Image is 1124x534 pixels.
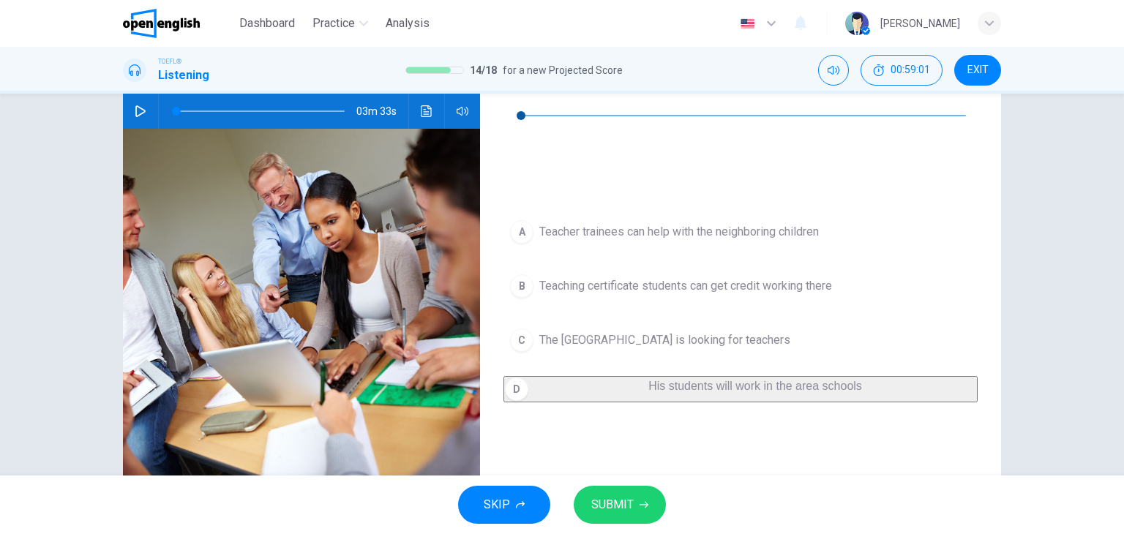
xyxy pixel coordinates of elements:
[539,331,790,349] span: The [GEOGRAPHIC_DATA] is looking for teachers
[458,486,550,524] button: SKIP
[891,64,930,76] span: 00:59:01
[861,55,943,86] button: 00:59:01
[967,64,989,76] span: EXIT
[861,55,943,86] div: Hide
[503,126,978,138] span: 00m 10s
[510,328,533,352] div: C
[356,94,408,129] span: 03m 33s
[158,56,181,67] span: TOEFL®
[158,67,209,84] h1: Listening
[484,494,510,515] span: SKIP
[239,15,295,32] span: Dashboard
[312,15,355,32] span: Practice
[503,322,978,358] button: CThe [GEOGRAPHIC_DATA] is looking for teachers
[505,377,528,401] div: D
[539,277,832,295] span: Teaching certificate students can get credit working there
[845,12,869,35] img: Profile picture
[307,10,374,37] button: Practice
[470,61,497,79] span: 14 / 18
[503,268,978,304] button: BTeaching certificate students can get credit working there
[818,55,849,86] div: Mute
[503,61,623,79] span: for a new Projected Score
[415,94,438,129] button: Click to see the audio transcription
[503,138,527,161] button: Click to see the audio transcription
[539,223,819,241] span: Teacher trainees can help with the neighboring children
[386,15,430,32] span: Analysis
[648,380,862,392] span: His students will work in the area schools
[233,10,301,37] button: Dashboard
[510,220,533,244] div: A
[510,274,533,298] div: B
[574,486,666,524] button: SUBMIT
[123,129,480,485] img: Philosophy Class Discussion
[503,376,978,402] button: DHis students will work in the area schools
[123,9,200,38] img: OpenEnglish logo
[738,18,757,29] img: en
[591,494,634,515] span: SUBMIT
[380,10,435,37] button: Analysis
[880,15,960,32] div: [PERSON_NAME]
[954,55,1001,86] button: EXIT
[123,9,233,38] a: OpenEnglish logo
[503,214,978,250] button: ATeacher trainees can help with the neighboring children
